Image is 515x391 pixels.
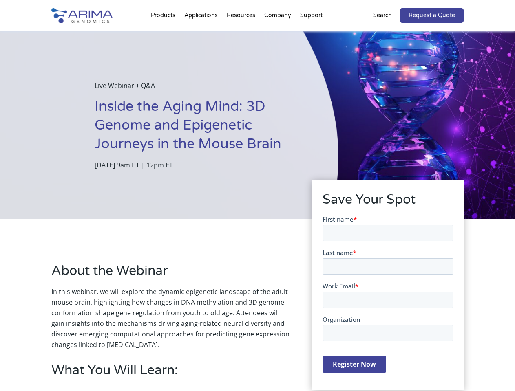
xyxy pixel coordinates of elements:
[373,10,392,21] p: Search
[323,215,453,380] iframe: Form 0
[51,8,113,23] img: Arima-Genomics-logo
[400,8,464,23] a: Request a Quote
[95,160,297,170] p: [DATE] 9am PT | 12pm ET
[51,286,290,350] p: In this webinar, we will explore the dynamic epigenetic landscape of the adult mouse brain, highl...
[323,191,453,215] h2: Save Your Spot
[51,262,290,286] h2: About the Webinar
[95,80,297,97] p: Live Webinar + Q&A
[51,361,290,386] h2: What You Will Learn:
[95,97,297,160] h1: Inside the Aging Mind: 3D Genome and Epigenetic Journeys in the Mouse Brain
